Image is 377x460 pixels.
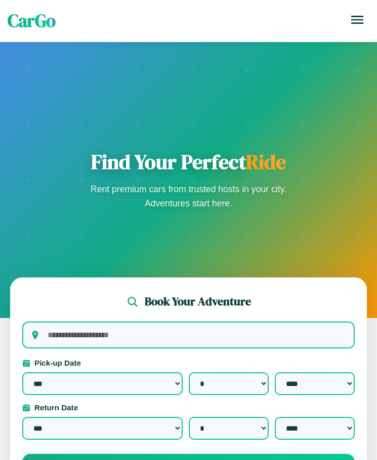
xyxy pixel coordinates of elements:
p: Rent premium cars from trusted hosts in your city. Adventures start here. [88,182,290,210]
span: CarGo [8,9,56,33]
label: Pick-up Date [22,359,355,367]
label: Return Date [22,403,355,412]
span: Ride [246,148,286,175]
h2: Book Your Adventure [145,294,251,309]
h1: Find Your Perfect [88,150,290,174]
